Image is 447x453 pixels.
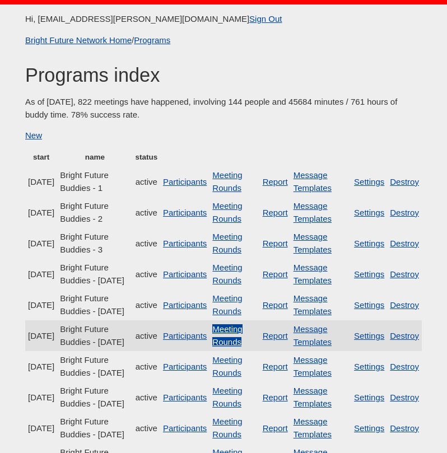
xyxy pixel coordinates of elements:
a: Destroy [390,393,419,402]
td: Bright Future Buddies - [DATE] [57,351,133,382]
a: Destroy [390,423,419,433]
a: Report [263,423,288,433]
td: [DATE] [25,259,57,289]
a: Destroy [390,239,419,248]
th: status [133,151,160,167]
td: [DATE] [25,351,57,382]
td: [DATE] [25,289,57,320]
a: Settings [354,239,384,248]
a: Message Templates [294,263,332,285]
td: Bright Future Buddies - 1 [57,166,133,197]
a: Participants [163,269,207,279]
td: Bright Future Buddies - 3 [57,228,133,259]
td: Bright Future Buddies - [DATE] [57,289,133,320]
a: Participants [163,393,207,402]
a: Participants [163,331,207,340]
a: Message Templates [294,293,332,316]
a: Message Templates [294,170,332,193]
a: Programs [134,35,170,45]
a: Meeting Rounds [212,201,242,223]
a: Message Templates [294,232,332,254]
a: Report [263,362,288,371]
p: As of [DATE], 822 meetings have happened, involving 144 people and 45684 minutes / 761 hours of b... [25,96,422,121]
a: Meeting Rounds [212,263,242,285]
a: Destroy [390,177,419,186]
a: Destroy [390,300,419,310]
th: name [57,151,133,167]
a: Settings [354,177,384,186]
td: Bright Future Buddies - [DATE] [57,259,133,289]
a: Settings [354,423,384,433]
a: Message Templates [294,355,332,377]
a: Meeting Rounds [212,417,242,439]
a: Meeting Rounds [212,293,242,316]
a: Destroy [390,208,419,217]
a: Meeting Rounds [212,170,242,193]
a: Participants [163,177,207,186]
td: active [133,382,160,413]
a: Bright Future Network Home [25,35,132,45]
td: Bright Future Buddies - [DATE] [57,320,133,351]
td: Bright Future Buddies - [DATE] [57,382,133,413]
td: Bright Future Buddies - 2 [57,197,133,228]
p: Hi, [EMAIL_ADDRESS][PERSON_NAME][DOMAIN_NAME] [25,13,422,26]
a: Report [263,393,288,402]
a: Participants [163,208,207,217]
a: Settings [354,362,384,371]
td: active [133,197,160,228]
a: Report [263,177,288,186]
a: Message Templates [294,386,332,408]
a: Message Templates [294,417,332,439]
h1: Programs index [25,64,422,86]
a: Settings [354,300,384,310]
td: [DATE] [25,382,57,413]
a: Report [263,239,288,248]
td: active [133,228,160,259]
td: Bright Future Buddies - [DATE] [57,413,133,443]
a: Report [263,300,288,310]
a: Destroy [390,331,419,340]
a: Message Templates [294,201,332,223]
a: Sign Out [249,14,282,24]
a: Meeting Rounds [212,355,242,377]
td: active [133,289,160,320]
th: start [25,151,57,167]
a: Report [263,331,288,340]
a: Meeting Rounds [212,386,242,408]
a: Settings [354,269,384,279]
td: active [133,259,160,289]
td: active [133,320,160,351]
td: [DATE] [25,320,57,351]
a: Participants [163,423,207,433]
a: Report [263,269,288,279]
a: Destroy [390,362,419,371]
td: [DATE] [25,197,57,228]
a: New [25,130,42,140]
td: [DATE] [25,413,57,443]
a: Participants [163,239,207,248]
a: Report [263,208,288,217]
a: Participants [163,362,207,371]
td: active [133,166,160,197]
a: Participants [163,300,207,310]
td: [DATE] [25,166,57,197]
a: Settings [354,331,384,340]
a: Message Templates [294,324,332,347]
td: active [133,413,160,443]
td: [DATE] [25,228,57,259]
a: Destroy [390,269,419,279]
a: Meeting Rounds [212,232,242,254]
a: Settings [354,208,384,217]
a: Settings [354,393,384,402]
td: active [133,351,160,382]
a: Meeting Rounds [212,324,242,347]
